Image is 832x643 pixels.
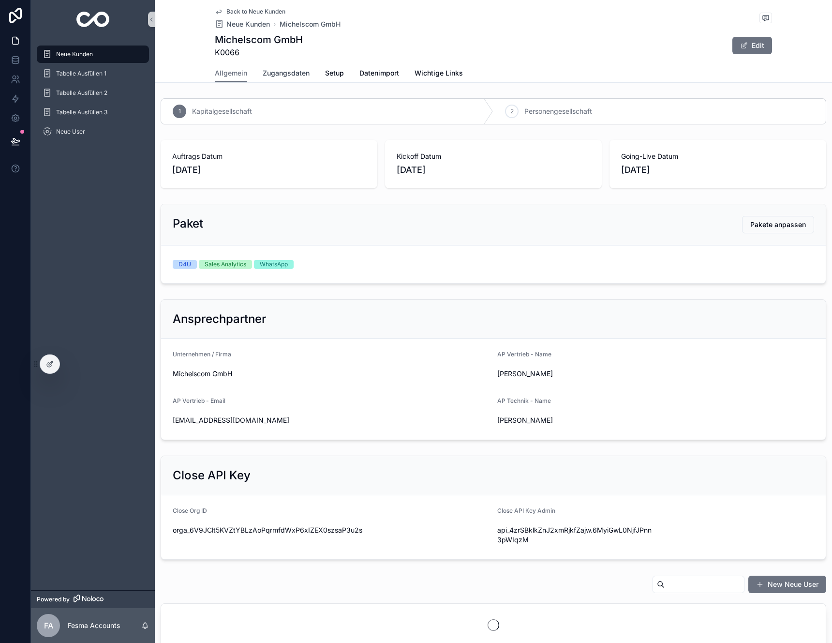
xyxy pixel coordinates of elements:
[497,415,652,425] span: [PERSON_NAME]
[510,107,514,115] span: 2
[215,8,285,15] a: Back to Neue Kunden
[215,64,247,83] a: Allgemein
[31,39,155,153] div: scrollable content
[37,104,149,121] a: Tabelle Ausfüllen 3
[750,220,806,230] span: Pakete anpassen
[178,107,181,115] span: 1
[56,70,106,77] span: Tabelle Ausfüllen 1
[172,152,366,161] span: Auftrags Datum
[325,64,344,84] a: Setup
[397,163,590,177] span: [DATE]
[192,107,252,116] span: Kapitalgesellschaft
[215,46,303,58] span: K0066
[173,369,490,379] span: Michelscom GmbH
[173,216,203,231] h2: Paket
[56,89,107,97] span: Tabelle Ausfüllen 2
[37,123,149,140] a: Neue User
[742,216,814,233] button: Pakete anpassen
[497,507,555,514] span: Close API Key Admin
[215,19,270,29] a: Neue Kunden
[37,46,149,63] a: Neue Kunden
[280,19,341,29] a: Michelscom GmbH
[359,64,399,84] a: Datenimport
[44,620,53,631] span: FA
[173,351,231,358] span: Unternehmen / Firma
[226,19,270,29] span: Neue Kunden
[172,163,366,177] span: [DATE]
[397,152,590,161] span: Kickoff Datum
[205,260,246,269] div: Sales Analytics
[56,50,93,58] span: Neue Kunden
[260,260,288,269] div: WhatsApp
[173,397,225,404] span: AP Vertrieb - Email
[68,621,120,630] p: Fesma Accounts
[215,68,247,78] span: Allgemein
[37,65,149,82] a: Tabelle Ausfüllen 1
[732,37,772,54] button: Edit
[173,415,490,425] span: [EMAIL_ADDRESS][DOMAIN_NAME]
[359,68,399,78] span: Datenimport
[76,12,110,27] img: App logo
[31,590,155,608] a: Powered by
[497,525,652,545] span: api_4zrSBklkZnJ2xmRjkfZajw.6MyiGwL0NjfJPnn3pWIqzM
[621,163,815,177] span: [DATE]
[325,68,344,78] span: Setup
[215,33,303,46] h1: Michelscom GmbH
[748,576,826,593] button: New Neue User
[178,260,191,269] div: D4U
[497,351,551,358] span: AP Vertrieb - Name
[524,107,592,116] span: Personengesellschaft
[497,369,652,379] span: [PERSON_NAME]
[173,468,251,483] h2: Close API Key
[263,68,310,78] span: Zugangsdaten
[56,108,107,116] span: Tabelle Ausfüllen 3
[497,397,551,404] span: AP Technik - Name
[621,152,815,161] span: Going-Live Datum
[415,64,463,84] a: Wichtige Links
[56,128,85,136] span: Neue User
[173,311,266,327] h2: Ansprechpartner
[173,507,207,514] span: Close Org ID
[263,64,310,84] a: Zugangsdaten
[226,8,285,15] span: Back to Neue Kunden
[173,525,490,535] span: orga_6V9JClt5KVZtYBLzAoPqrmfdWxP6xIZEX0szsaP3u2s
[415,68,463,78] span: Wichtige Links
[37,84,149,102] a: Tabelle Ausfüllen 2
[37,596,70,603] span: Powered by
